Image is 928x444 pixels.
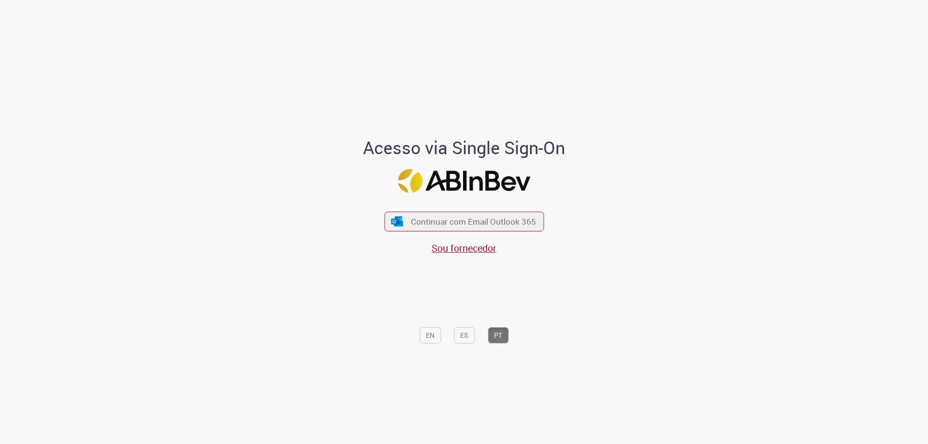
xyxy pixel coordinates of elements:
a: Sou fornecedor [432,242,496,255]
h1: Acesso via Single Sign-On [330,138,598,158]
button: ES [454,327,475,344]
span: Continuar com Email Outlook 365 [411,216,536,227]
button: EN [420,327,441,344]
button: ícone Azure/Microsoft 360 Continuar com Email Outlook 365 [384,212,544,231]
img: Logo ABInBev [398,169,530,193]
img: ícone Azure/Microsoft 360 [391,216,404,227]
button: PT [488,327,508,344]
